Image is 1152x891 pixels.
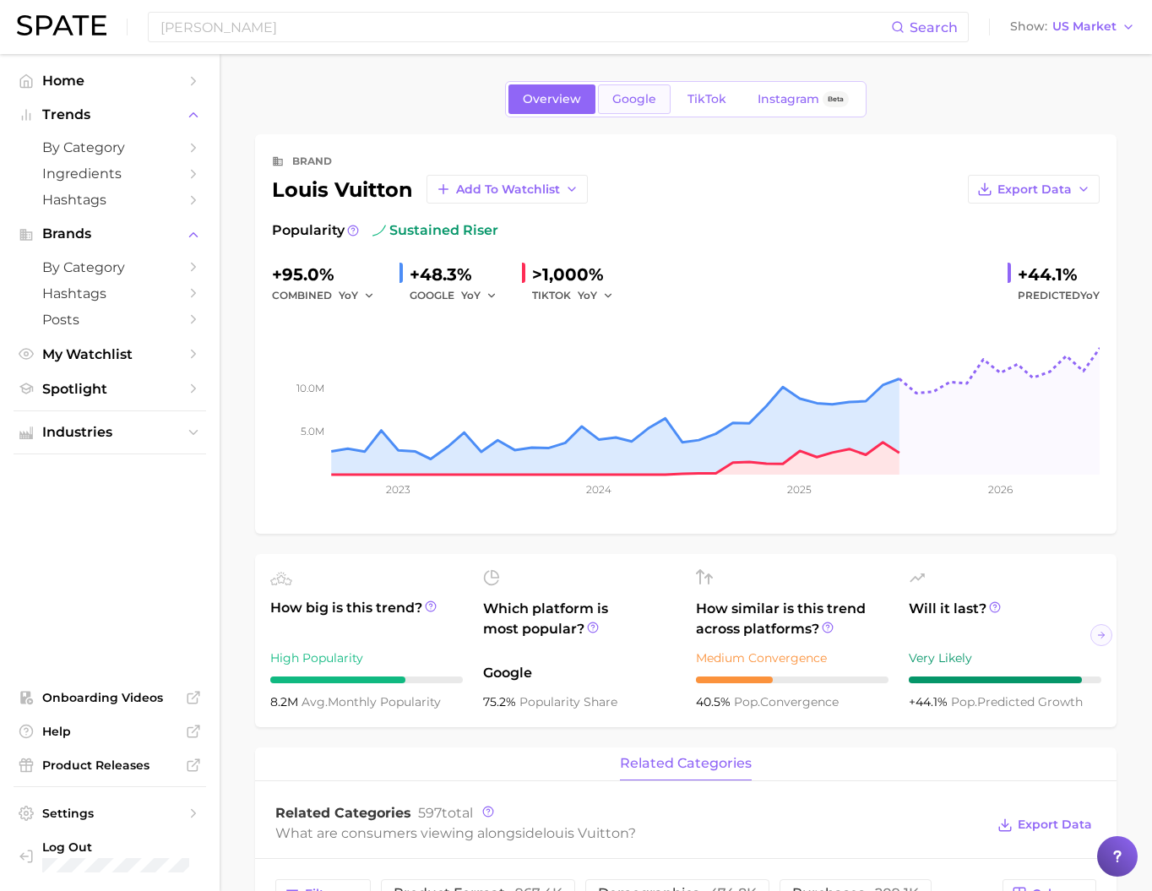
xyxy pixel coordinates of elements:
[968,175,1100,204] button: Export Data
[270,648,463,668] div: High Popularity
[1090,624,1112,646] button: Scroll Right
[159,13,891,41] input: Search here for a brand, industry, or ingredient
[586,483,611,496] tspan: 2024
[302,694,328,709] abbr: average
[14,834,206,877] a: Log out. Currently logged in with e-mail doyeon@spate.nyc.
[386,483,410,496] tspan: 2023
[14,134,206,160] a: by Category
[272,285,386,306] div: combined
[743,84,863,114] a: InstagramBeta
[42,346,177,362] span: My Watchlist
[272,261,386,288] div: +95.0%
[543,825,628,841] span: louis vuitton
[993,813,1096,837] button: Export Data
[270,694,302,709] span: 8.2m
[612,92,656,106] span: Google
[42,312,177,328] span: Posts
[1010,22,1047,31] span: Show
[909,648,1101,668] div: Very Likely
[578,288,597,302] span: YoY
[14,685,206,710] a: Onboarding Videos
[483,694,519,709] span: 75.2%
[687,92,726,106] span: TikTok
[418,805,442,821] span: 597
[14,420,206,445] button: Industries
[42,381,177,397] span: Spotlight
[272,220,345,241] span: Popularity
[910,19,958,35] span: Search
[410,261,508,288] div: +48.3%
[828,92,844,106] span: Beta
[42,839,193,855] span: Log Out
[951,694,977,709] abbr: popularity index
[14,341,206,367] a: My Watchlist
[42,139,177,155] span: by Category
[42,758,177,773] span: Product Releases
[696,694,734,709] span: 40.5%
[620,756,752,771] span: related categories
[410,285,508,306] div: GOOGLE
[909,599,1101,639] span: Will it last?
[578,285,614,306] button: YoY
[14,376,206,402] a: Spotlight
[292,151,332,171] div: brand
[734,694,839,709] span: convergence
[909,676,1101,683] div: 9 / 10
[909,694,951,709] span: +44.1%
[42,192,177,208] span: Hashtags
[272,175,588,204] div: louis vuitton
[42,690,177,705] span: Onboarding Videos
[42,724,177,739] span: Help
[14,102,206,128] button: Trends
[519,694,617,709] span: popularity share
[14,280,206,307] a: Hashtags
[461,285,497,306] button: YoY
[14,68,206,94] a: Home
[42,425,177,440] span: Industries
[1018,285,1100,306] span: Predicted
[483,663,676,683] span: Google
[461,288,481,302] span: YoY
[14,719,206,744] a: Help
[42,285,177,302] span: Hashtags
[372,224,386,237] img: sustained riser
[14,160,206,187] a: Ingredients
[42,259,177,275] span: by Category
[42,73,177,89] span: Home
[14,221,206,247] button: Brands
[270,676,463,683] div: 7 / 10
[988,483,1013,496] tspan: 2026
[483,599,676,655] span: Which platform is most popular?
[456,182,560,197] span: Add to Watchlist
[42,226,177,242] span: Brands
[1006,16,1139,38] button: ShowUS Market
[696,648,888,668] div: Medium Convergence
[14,801,206,826] a: Settings
[673,84,741,114] a: TikTok
[997,182,1072,197] span: Export Data
[14,254,206,280] a: by Category
[508,84,595,114] a: Overview
[14,752,206,778] a: Product Releases
[696,676,888,683] div: 4 / 10
[418,805,473,821] span: total
[427,175,588,204] button: Add to Watchlist
[270,598,463,639] span: How big is this trend?
[42,806,177,821] span: Settings
[42,107,177,122] span: Trends
[302,694,441,709] span: monthly popularity
[275,822,985,845] div: What are consumers viewing alongside ?
[275,805,411,821] span: Related Categories
[339,285,375,306] button: YoY
[532,285,625,306] div: TIKTOK
[14,187,206,213] a: Hashtags
[532,264,604,285] span: >1,000%
[17,15,106,35] img: SPATE
[696,599,888,639] span: How similar is this trend across platforms?
[734,694,760,709] abbr: popularity index
[951,694,1083,709] span: predicted growth
[1018,818,1092,832] span: Export Data
[598,84,671,114] a: Google
[758,92,819,106] span: Instagram
[339,288,358,302] span: YoY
